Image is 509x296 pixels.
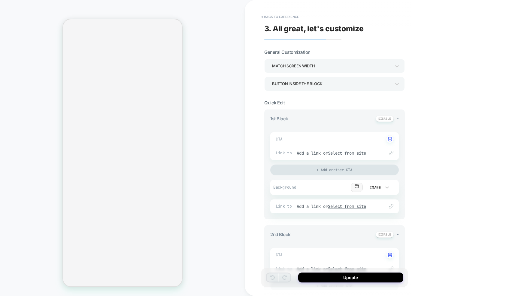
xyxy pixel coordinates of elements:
[297,204,378,209] div: Add a link or
[270,165,399,175] div: + Add another CTA
[272,62,391,70] div: Match Screen Width
[276,252,283,257] span: CTA
[389,267,393,271] img: edit
[389,151,393,155] img: edit
[276,204,294,209] span: Link to
[297,150,378,156] div: Add a link or
[297,266,378,272] div: Add a link or
[276,137,283,142] span: CTA
[397,231,399,237] span: -
[270,232,291,237] span: 2nd Block
[397,116,399,121] span: -
[328,150,366,156] u: Select from site
[272,80,391,88] div: Button inside the block
[328,266,366,272] u: Select from site
[368,185,381,190] div: Image
[328,204,366,209] u: Select from site
[388,137,392,141] img: edit with ai
[258,12,302,22] button: < Back to experience
[388,252,392,257] img: edit with ai
[389,204,393,208] img: edit
[298,273,403,282] button: Update
[270,116,288,122] span: 1st Block
[276,150,294,156] span: Link to
[276,266,294,271] span: Link to
[273,185,303,190] span: Background
[264,100,285,106] span: Quick Edit
[264,24,364,33] span: 3. All great, let's customize
[264,49,311,55] span: General Customization
[351,183,363,192] img: preview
